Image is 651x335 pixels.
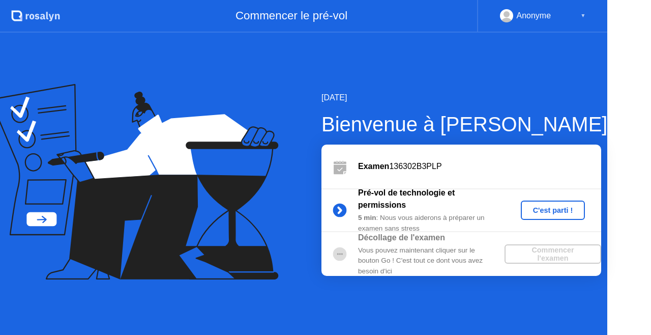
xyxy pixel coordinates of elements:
div: 136302B3PLP [358,160,601,173]
div: Commencer l'examen [509,246,597,262]
b: 5 min [358,214,376,221]
div: C'est parti ! [525,206,581,214]
button: C'est parti ! [521,201,585,220]
div: Bienvenue à [PERSON_NAME] [321,109,607,139]
div: : Nous vous aiderons à préparer un examen sans stress [358,213,505,234]
button: Commencer l'examen [505,244,601,264]
div: Anonyme [516,9,551,22]
div: [DATE] [321,92,607,104]
div: ▼ [580,9,585,22]
div: Vous pouvez maintenant cliquer sur le bouton Go ! C'est tout ce dont vous avez besoin d'ici [358,245,505,276]
b: Examen [358,162,389,171]
b: Décollage de l'examen [358,233,445,242]
b: Pré-vol de technologie et permissions [358,188,455,209]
